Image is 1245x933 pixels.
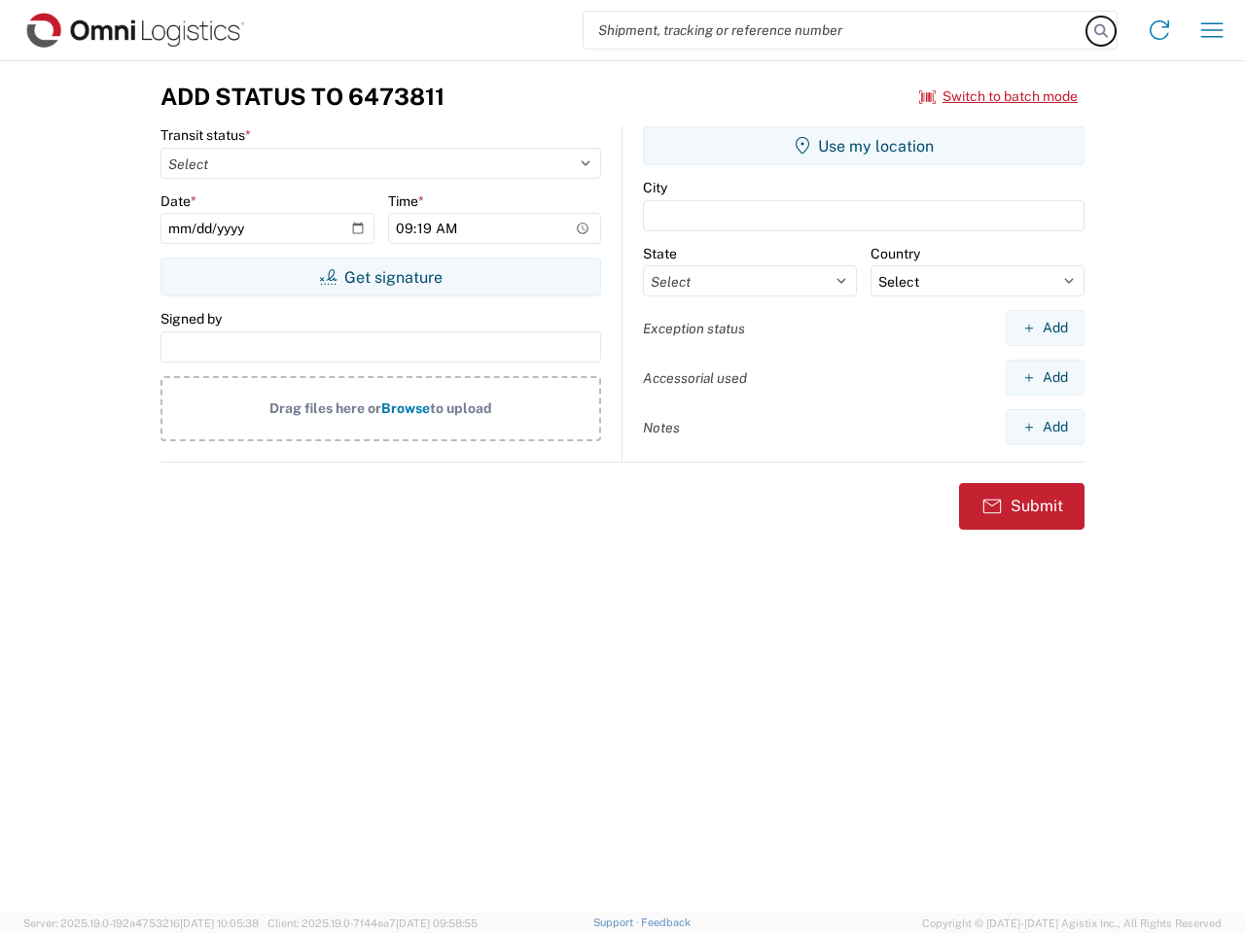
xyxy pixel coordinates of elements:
[160,126,251,144] label: Transit status
[643,369,747,387] label: Accessorial used
[871,245,920,262] label: Country
[269,400,381,416] span: Drag files here or
[643,419,680,436] label: Notes
[430,400,492,416] span: to upload
[381,400,430,416] span: Browse
[919,81,1078,113] button: Switch to batch mode
[922,915,1222,932] span: Copyright © [DATE]-[DATE] Agistix Inc., All Rights Reserved
[396,917,478,929] span: [DATE] 09:58:55
[160,83,445,111] h3: Add Status to 6473811
[160,310,222,328] label: Signed by
[388,192,424,210] label: Time
[1006,360,1085,396] button: Add
[584,12,1087,49] input: Shipment, tracking or reference number
[643,245,677,262] label: State
[160,258,601,296] button: Get signature
[160,192,196,210] label: Date
[267,917,478,929] span: Client: 2025.19.0-7f44ea7
[959,483,1085,530] button: Submit
[1006,409,1085,445] button: Add
[643,126,1085,165] button: Use my location
[643,320,745,337] label: Exception status
[23,917,259,929] span: Server: 2025.19.0-192a4753216
[1006,310,1085,346] button: Add
[180,917,259,929] span: [DATE] 10:05:38
[641,916,691,928] a: Feedback
[593,916,642,928] a: Support
[643,179,667,196] label: City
